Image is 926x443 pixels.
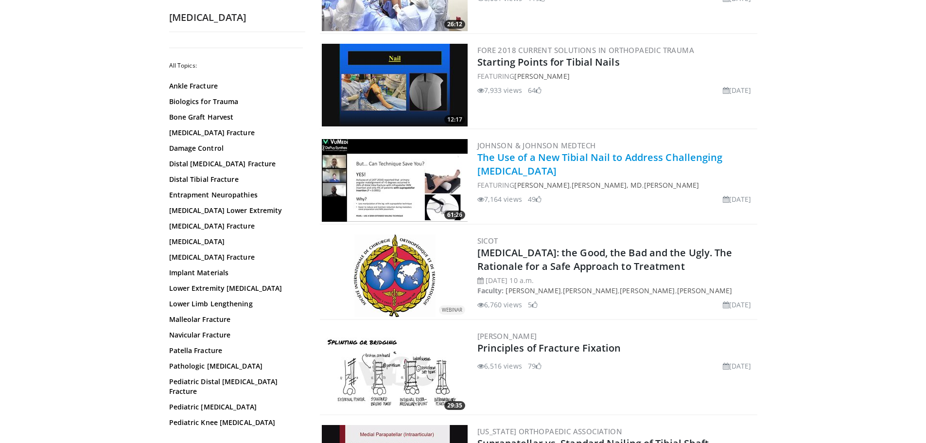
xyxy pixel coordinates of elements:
[169,11,305,24] h2: [MEDICAL_DATA]
[477,180,755,190] div: FEATURING , ,
[444,401,465,410] span: 29:35
[514,71,569,81] a: [PERSON_NAME]
[169,418,300,427] a: Pediatric Knee [MEDICAL_DATA]
[486,276,534,285] time: [DATE] 10 a.m.
[322,330,468,412] img: 43d6e0ff-d188-4d5c-a788-5383299a50af.300x170_q85_crop-smart_upscale.jpg
[528,85,542,95] li: 64
[169,315,300,324] a: Malleolar Fracture
[169,346,300,355] a: Patella Fracture
[169,175,300,184] a: Distal Tibial Fracture
[444,115,465,124] span: 12:17
[677,286,732,295] a: [PERSON_NAME]
[169,62,303,70] h2: All Topics:
[353,234,436,317] img: Sicot_logo.jpg.300x170_q85_autocrop_double_scale_upscale_version-0.2.jpg
[644,180,699,190] a: [PERSON_NAME]
[477,236,498,246] a: SICOT
[563,286,618,295] a: [PERSON_NAME]
[169,221,300,231] a: [MEDICAL_DATA] Fracture
[444,20,465,29] span: 26:12
[169,361,300,371] a: Pathologic [MEDICAL_DATA]
[322,44,468,126] img: 0d2a8528-d84f-4453-82bf-2ae2af5c5d68.300x170_q85_crop-smart_upscale.jpg
[528,361,542,371] li: 79
[169,206,300,215] a: [MEDICAL_DATA] Lower Extremity
[723,361,751,371] li: [DATE]
[477,426,623,436] a: [US_STATE] Orthopaedic Association
[477,45,695,55] a: FORE 2018 Current Solutions in Orthopaedic Trauma
[169,284,300,293] a: Lower Extremity [MEDICAL_DATA]
[322,330,468,412] a: 29:35
[169,97,300,106] a: Biologics for Trauma
[169,268,300,278] a: Implant Materials
[322,139,468,222] a: 61:26
[572,180,642,190] a: [PERSON_NAME], MD
[514,180,569,190] a: [PERSON_NAME]
[477,85,522,95] li: 7,933 views
[169,402,300,412] a: Pediatric [MEDICAL_DATA]
[477,71,755,81] div: FEATURING
[169,112,300,122] a: Bone Graft Harvest
[477,55,620,69] a: Starting Points for Tibial Nails
[477,300,522,310] li: 6,760 views
[477,141,596,150] a: Johnson & Johnson MedTech
[477,286,504,295] strong: Faculty:
[477,361,522,371] li: 6,516 views
[322,234,468,317] a: WEBINAR
[723,194,751,204] li: [DATE]
[477,341,621,354] a: Principles of Fracture Fixation
[169,128,300,138] a: [MEDICAL_DATA] Fracture
[169,81,300,91] a: Ankle Fracture
[506,286,560,295] a: [PERSON_NAME]
[169,299,300,309] a: Lower Limb Lengthening
[723,85,751,95] li: [DATE]
[477,151,723,177] a: The Use of a New Tibial Nail to Address Challenging [MEDICAL_DATA]
[477,194,522,204] li: 7,164 views
[169,330,300,340] a: Navicular Fracture
[322,139,468,222] img: 3f972b07-9723-4b4a-ace4-8ebb31614f5c.300x170_q85_crop-smart_upscale.jpg
[442,307,462,313] small: WEBINAR
[169,159,300,169] a: Distal [MEDICAL_DATA] Fracture
[477,331,537,341] a: [PERSON_NAME]
[477,246,733,273] a: [MEDICAL_DATA]: the Good, the Bad and the Ugly. The Rationale for a Safe Approach to Treatment
[528,300,538,310] li: 5
[528,194,542,204] li: 49
[477,275,755,310] div: , , ,
[620,286,675,295] a: [PERSON_NAME]
[169,377,300,396] a: Pediatric Distal [MEDICAL_DATA] Fracture
[169,252,300,262] a: [MEDICAL_DATA] Fracture
[444,211,465,219] span: 61:26
[322,44,468,126] a: 12:17
[723,300,751,310] li: [DATE]
[169,190,300,200] a: Entrapment Neuropathies
[169,237,300,247] a: [MEDICAL_DATA]
[169,143,300,153] a: Damage Control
